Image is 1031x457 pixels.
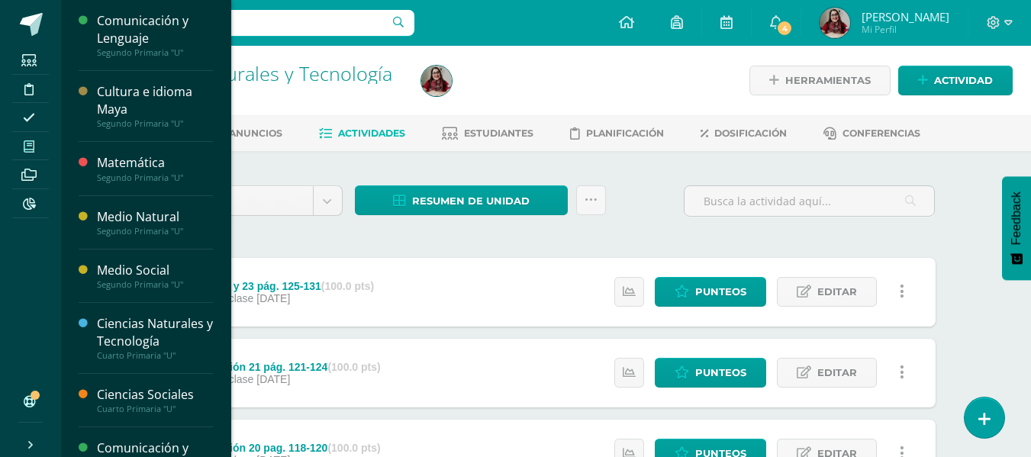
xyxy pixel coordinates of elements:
[570,121,664,146] a: Planificación
[97,12,213,58] a: Comunicación y LenguajeSegundo Primaria "U"
[327,442,380,454] strong: (100.0 pts)
[934,66,993,95] span: Actividad
[97,386,213,404] div: Ciencias Sociales
[338,127,405,139] span: Actividades
[464,127,533,139] span: Estudiantes
[785,66,871,95] span: Herramientas
[655,277,766,307] a: Punteos
[97,154,213,172] div: Matemática
[321,280,374,292] strong: (100.0 pts)
[898,66,1013,95] a: Actividad
[820,8,850,38] img: a2df39c609df4212a135df2443e2763c.png
[97,83,213,118] div: Cultura e idioma Maya
[97,386,213,414] a: Ciencias SocialesCuarto Primaria "U"
[119,63,403,84] h1: Ciencias Naturales y Tecnología
[701,121,787,146] a: Dosificación
[175,280,374,292] div: Lección 22 y 23 pág. 125-131
[169,186,301,215] span: Unidad 3
[695,278,746,306] span: Punteos
[714,127,787,139] span: Dosificación
[823,121,920,146] a: Conferencias
[97,262,213,290] a: Medio SocialSegundo Primaria "U"
[97,262,213,279] div: Medio Social
[97,226,213,237] div: Segundo Primaria "U"
[749,66,891,95] a: Herramientas
[158,186,342,215] a: Unidad 3
[817,278,857,306] span: Editar
[97,208,213,226] div: Medio Natural
[862,23,949,36] span: Mi Perfil
[256,292,290,304] span: [DATE]
[685,186,934,216] input: Busca la actividad aquí...
[97,47,213,58] div: Segundo Primaria "U"
[97,279,213,290] div: Segundo Primaria "U"
[97,12,213,47] div: Comunicación y Lenguaje
[175,361,380,373] div: 18-07 Lección 21 pág. 121-124
[412,187,530,215] span: Resumen de unidad
[421,66,452,96] img: a2df39c609df4212a135df2443e2763c.png
[843,127,920,139] span: Conferencias
[586,127,664,139] span: Planificación
[119,60,392,86] a: Ciencias Naturales y Tecnología
[256,373,290,385] span: [DATE]
[97,315,213,350] div: Ciencias Naturales y Tecnología
[655,358,766,388] a: Punteos
[817,359,857,387] span: Editar
[442,121,533,146] a: Estudiantes
[319,121,405,146] a: Actividades
[71,10,414,36] input: Busca un usuario...
[97,404,213,414] div: Cuarto Primaria "U"
[97,350,213,361] div: Cuarto Primaria "U"
[175,442,380,454] div: 17-07 Lección 20 pag. 118-120
[97,315,213,361] a: Ciencias Naturales y TecnologíaCuarto Primaria "U"
[97,118,213,129] div: Segundo Primaria "U"
[355,185,568,215] a: Resumen de unidad
[229,127,282,139] span: Anuncios
[97,172,213,183] div: Segundo Primaria "U"
[119,84,403,98] div: Cuarto Primaria 'U'
[97,208,213,237] a: Medio NaturalSegundo Primaria "U"
[776,20,793,37] span: 4
[327,361,380,373] strong: (100.0 pts)
[1002,176,1031,280] button: Feedback - Mostrar encuesta
[695,359,746,387] span: Punteos
[208,121,282,146] a: Anuncios
[862,9,949,24] span: [PERSON_NAME]
[97,154,213,182] a: MatemáticaSegundo Primaria "U"
[1010,191,1023,245] span: Feedback
[97,83,213,129] a: Cultura e idioma MayaSegundo Primaria "U"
